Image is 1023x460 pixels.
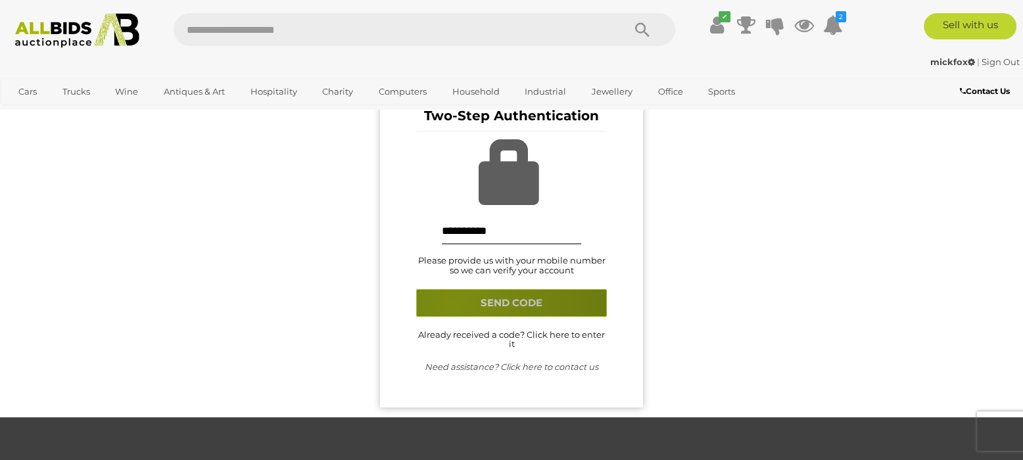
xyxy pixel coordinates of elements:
a: Office [650,81,692,103]
b: Contact Us [960,86,1010,96]
strong: mickfox [930,57,975,67]
a: Cars [10,81,45,103]
a: Antiques & Art [155,81,233,103]
a: ✔ [707,13,727,37]
a: Sign Out [982,57,1020,67]
img: Allbids.com.au [8,13,147,48]
a: mickfox [930,57,977,67]
a: Sell with us [924,13,1016,39]
a: Computers [370,81,435,103]
i: 2 [836,11,846,22]
i: ✔ [719,11,730,22]
button: Search [609,13,675,46]
a: Already received a code? Click here to enter it [418,329,605,349]
a: Hospitality [242,81,306,103]
a: Jewellery [583,81,641,103]
b: Two-Step Authentication [424,108,599,124]
a: Charity [314,81,362,103]
a: Household [444,81,508,103]
a: Contact Us [960,84,1013,99]
a: Sports [700,81,744,103]
a: Industrial [516,81,575,103]
h5: Please provide us with your mobile number so we can verify your account [416,256,607,275]
a: Wine [107,81,147,103]
a: Need assistance? Click here to contact us [425,361,598,372]
button: SEND CODE [416,289,607,317]
a: [GEOGRAPHIC_DATA] [10,103,120,125]
a: Trucks [54,81,99,103]
a: 2 [823,13,843,37]
span: | [977,57,980,67]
